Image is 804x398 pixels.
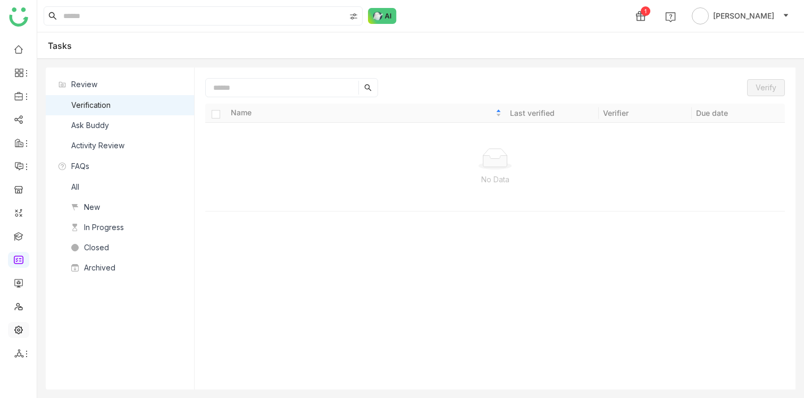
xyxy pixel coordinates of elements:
button: [PERSON_NAME] [690,7,791,24]
p: No Data [214,174,776,185]
span: Review [71,79,97,90]
div: Ask Buddy [71,120,109,131]
div: Verification [71,99,111,111]
img: help.svg [665,12,676,22]
img: logo [9,7,28,27]
img: ask-buddy-normal.svg [368,8,397,24]
span: FAQs [71,160,89,172]
img: search-type.svg [349,12,358,21]
div: Activity Review [71,140,124,151]
span: [PERSON_NAME] [713,10,774,22]
th: Verifier [599,104,692,123]
div: All [71,181,79,193]
img: avatar [692,7,709,24]
th: Due date [692,104,785,123]
button: Verify [747,79,785,96]
div: New [84,201,100,213]
div: Archived [84,262,115,274]
div: Tasks [48,40,72,51]
th: Last verified [506,104,599,123]
div: Closed [84,242,109,253]
div: In Progress [84,222,124,233]
div: 1 [641,6,650,16]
